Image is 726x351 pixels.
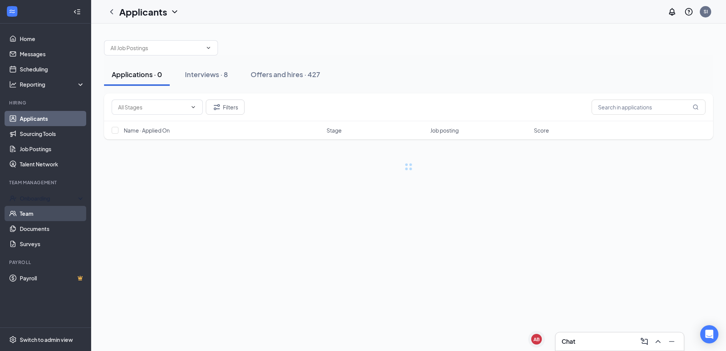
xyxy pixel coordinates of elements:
[20,194,78,202] div: Onboarding
[20,270,85,286] a: PayrollCrown
[534,126,549,134] span: Score
[430,126,459,134] span: Job posting
[9,259,83,266] div: Payroll
[185,70,228,79] div: Interviews · 8
[693,104,699,110] svg: MagnifyingGlass
[9,179,83,186] div: Team Management
[640,337,649,346] svg: ComposeMessage
[20,157,85,172] a: Talent Network
[704,8,708,15] div: SI
[212,103,221,112] svg: Filter
[20,81,85,88] div: Reporting
[20,31,85,46] a: Home
[170,7,179,16] svg: ChevronDown
[638,335,650,348] button: ComposeMessage
[562,337,575,346] h3: Chat
[20,141,85,157] a: Job Postings
[533,336,540,343] div: AB
[20,111,85,126] a: Applicants
[8,8,16,15] svg: WorkstreamLogo
[205,45,211,51] svg: ChevronDown
[124,126,170,134] span: Name · Applied On
[652,335,664,348] button: ChevronUp
[20,221,85,236] a: Documents
[20,336,73,343] div: Switch to admin view
[20,206,85,221] a: Team
[668,7,677,16] svg: Notifications
[190,104,196,110] svg: ChevronDown
[667,337,676,346] svg: Minimize
[251,70,320,79] div: Offers and hires · 427
[684,7,693,16] svg: QuestionInfo
[9,336,17,343] svg: Settings
[9,81,17,88] svg: Analysis
[119,5,167,18] h1: Applicants
[118,103,187,111] input: All Stages
[9,100,83,106] div: Hiring
[592,100,705,115] input: Search in applications
[20,62,85,77] a: Scheduling
[20,126,85,141] a: Sourcing Tools
[20,46,85,62] a: Messages
[112,70,162,79] div: Applications · 0
[206,100,245,115] button: Filter Filters
[107,7,116,16] svg: ChevronLeft
[9,194,17,202] svg: UserCheck
[73,8,81,16] svg: Collapse
[666,335,678,348] button: Minimize
[327,126,342,134] span: Stage
[110,44,202,52] input: All Job Postings
[653,337,663,346] svg: ChevronUp
[700,325,718,343] div: Open Intercom Messenger
[20,236,85,251] a: Surveys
